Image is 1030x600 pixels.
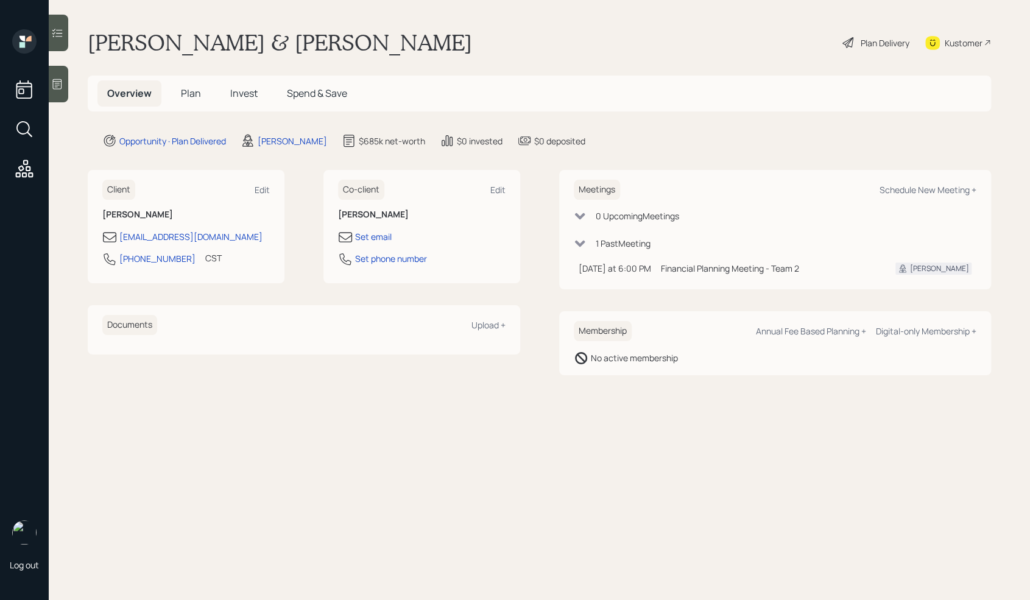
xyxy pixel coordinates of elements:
[880,184,976,196] div: Schedule New Meeting +
[102,315,157,335] h6: Documents
[574,321,632,341] h6: Membership
[457,135,503,147] div: $0 invested
[12,520,37,545] img: retirable_logo.png
[534,135,585,147] div: $0 deposited
[596,237,651,250] div: 1 Past Meeting
[287,86,347,100] span: Spend & Save
[471,319,506,331] div: Upload +
[258,135,327,147] div: [PERSON_NAME]
[945,37,982,49] div: Kustomer
[181,86,201,100] span: Plan
[579,262,651,275] div: [DATE] at 6:00 PM
[119,230,263,243] div: [EMAIL_ADDRESS][DOMAIN_NAME]
[102,210,270,220] h6: [PERSON_NAME]
[119,135,226,147] div: Opportunity · Plan Delivered
[205,252,222,264] div: CST
[661,262,877,275] div: Financial Planning Meeting - Team 2
[355,252,427,265] div: Set phone number
[591,351,678,364] div: No active membership
[910,263,969,274] div: [PERSON_NAME]
[756,325,866,337] div: Annual Fee Based Planning +
[861,37,909,49] div: Plan Delivery
[359,135,425,147] div: $685k net-worth
[88,29,472,56] h1: [PERSON_NAME] & [PERSON_NAME]
[338,180,384,200] h6: Co-client
[230,86,258,100] span: Invest
[490,184,506,196] div: Edit
[102,180,135,200] h6: Client
[355,230,392,243] div: Set email
[10,559,39,571] div: Log out
[119,252,196,265] div: [PHONE_NUMBER]
[338,210,506,220] h6: [PERSON_NAME]
[596,210,679,222] div: 0 Upcoming Meeting s
[255,184,270,196] div: Edit
[107,86,152,100] span: Overview
[876,325,976,337] div: Digital-only Membership +
[574,180,620,200] h6: Meetings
